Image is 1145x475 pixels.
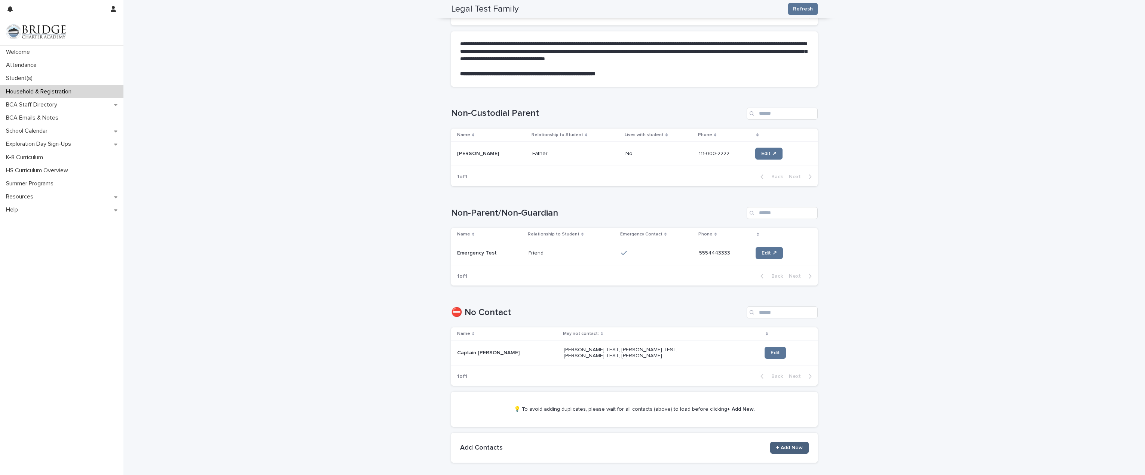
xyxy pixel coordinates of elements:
[767,374,783,379] span: Back
[532,131,583,139] p: Relationship to Student
[451,241,818,265] tr: Emergency TestFriend5554443333 Edit ↗
[776,445,803,450] span: + Add New
[789,374,805,379] span: Next
[451,141,818,166] tr: [PERSON_NAME]FatherNo111-000-2222 Edit ↗
[747,306,818,318] input: Search
[699,151,729,156] a: 111-000-2222
[528,230,579,238] p: Relationship to Student
[699,250,730,256] a: 5554443333
[3,101,63,108] p: BCA Staff Directory
[754,173,786,180] button: Back
[451,208,744,219] h1: Non-Parent/Non-Guardian
[786,173,818,180] button: Next
[451,340,818,365] tr: Captain [PERSON_NAME]Captain [PERSON_NAME] [PERSON_NAME] TEST, [PERSON_NAME] TEST, [PERSON_NAME] ...
[3,127,53,135] p: School Calendar
[532,151,607,157] p: Father
[451,168,473,186] p: 1 of 1
[767,274,783,279] span: Back
[3,88,77,95] p: Household & Registration
[457,131,470,139] p: Name
[3,62,43,69] p: Attendance
[460,444,770,452] h2: Add Contacts
[514,406,755,413] p: 💡 To avoid adding duplicates, please wait for all contacts (above) to load before clicking .
[457,348,521,356] p: Captain [PERSON_NAME]
[698,230,713,238] p: Phone
[457,230,470,238] p: Name
[451,108,744,119] h1: Non-Custodial Parent
[564,347,688,360] p: [PERSON_NAME] TEST, [PERSON_NAME] TEST, [PERSON_NAME] TEST, [PERSON_NAME]
[3,114,64,121] p: BCA Emails & Notes
[747,108,818,120] input: Search
[767,174,783,179] span: Back
[765,347,786,359] a: Edit
[457,151,527,157] p: [PERSON_NAME]
[529,250,603,256] p: Friend
[620,230,662,238] p: Emergency Contact
[770,442,809,454] a: + Add New
[451,367,473,386] p: 1 of 1
[3,75,39,82] p: Student(s)
[451,307,744,318] h1: ⛔ No Contact
[793,5,813,13] span: Refresh
[451,267,473,286] p: 1 of 1
[3,180,59,187] p: Summer Programs
[698,131,712,139] p: Phone
[3,49,36,56] p: Welcome
[747,207,818,219] input: Search
[786,373,818,380] button: Next
[727,407,754,412] strong: + Add New
[789,274,805,279] span: Next
[755,148,783,160] a: Edit ↗
[6,24,66,39] img: V1C1m3IdTEidaUdm9Hs0
[789,174,805,179] span: Next
[786,273,818,280] button: Next
[3,206,24,213] p: Help
[625,131,664,139] p: Lives with student
[457,250,523,256] p: Emergency Test
[762,250,777,256] span: Edit ↗
[771,350,780,355] span: Edit
[3,193,39,200] p: Resources
[788,3,818,15] button: Refresh
[756,247,783,259] a: Edit ↗
[3,154,49,161] p: K-8 Curriculum
[625,151,693,157] p: No
[3,141,77,148] p: Exploration Day Sign-Ups
[563,330,599,338] p: May not contact:
[451,4,519,15] h2: Legal Test Family
[761,151,777,156] span: Edit ↗
[3,167,74,174] p: HS Curriculum Overview
[754,273,786,280] button: Back
[457,330,470,338] p: Name
[754,373,786,380] button: Back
